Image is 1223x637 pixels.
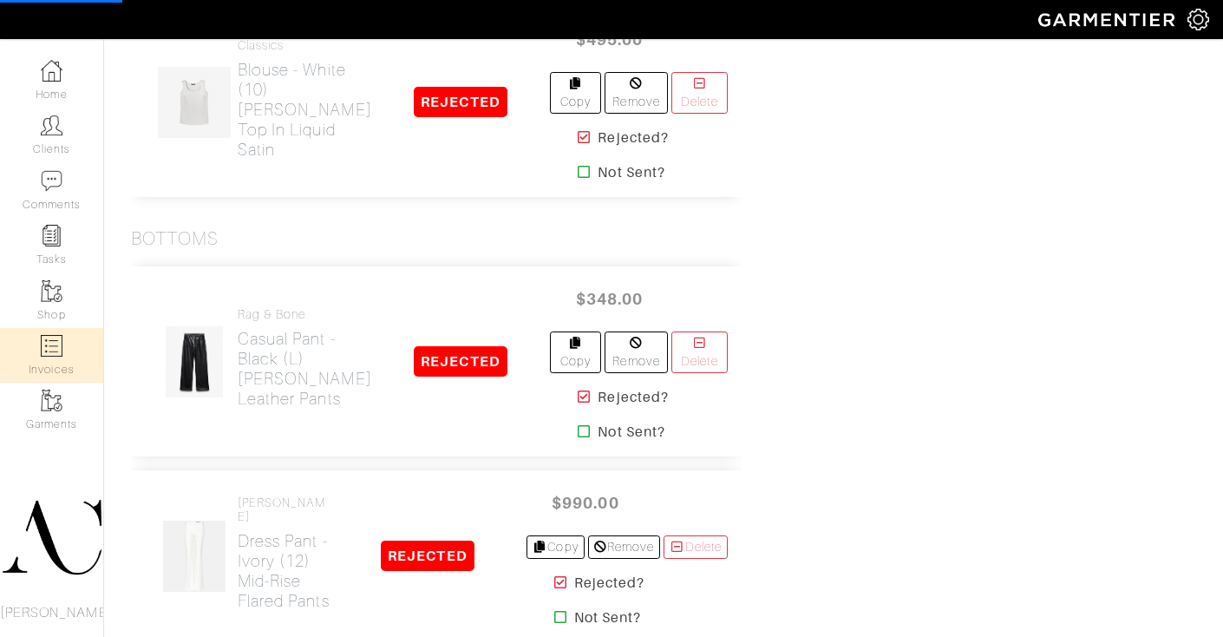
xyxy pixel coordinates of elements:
[671,332,728,373] a: Delete
[238,496,330,525] h4: [PERSON_NAME]
[550,332,601,373] a: Copy
[664,535,728,559] a: Delete
[574,573,644,594] strong: Rejected?
[238,307,372,409] a: rag & bone Casual Pant - Black (L)[PERSON_NAME] Leather Pants
[238,307,372,322] h4: rag & bone
[162,520,227,593] img: 4xpcrJHZnkspFPiFHp9a6Qs7
[41,335,62,357] img: orders-icon-0abe47150d42831381b5fb84f609e132dff9fe21cb692f30cb5eec754e2cba89.png
[598,387,668,408] strong: Rejected?
[41,390,62,411] img: garments-icon-b7da505a4dc4fd61783c78ac3ca0ef83fa9d6f193b1c9dc38574b1d14d53ca28.png
[238,38,372,53] h4: Classics
[1187,9,1209,30] img: gear-icon-white-bd11855cb880d31180b6d7d6211b90ccbf57a29d726f0c71d8c61bd08dd39cc2.png
[526,535,585,559] a: Copy
[41,60,62,82] img: dashboard-icon-dbcd8f5a0b271acd01030246c82b418ddd0df26cd7fceb0bd07c9910d44c42f6.png
[238,496,330,612] a: [PERSON_NAME] Dress Pant - Ivory (12)Mid-rise flared pants
[588,535,660,559] a: Remove
[414,87,507,117] span: REJECTED
[131,228,219,250] h3: Bottoms
[41,170,62,192] img: comment-icon-a0a6a9ef722e966f86d9cbdc48e553b5cf19dbc54f86b18d962a5391bc8f6eb6.png
[533,484,638,522] span: $990.00
[41,115,62,136] img: clients-icon-6bae9207a08558b7cb47a8932f037763ab4055f8c8b6bfacd5dc20c3e0201464.png
[598,128,668,148] strong: Rejected?
[671,72,728,114] a: Delete
[41,280,62,302] img: garments-icon-b7da505a4dc4fd61783c78ac3ca0ef83fa9d6f193b1c9dc38574b1d14d53ca28.png
[41,225,62,246] img: reminder-icon-8004d30b9f0a5d33ae49ab947aed9ed385cf756f9e5892f1edd6e32f2345188e.png
[557,280,661,318] span: $348.00
[151,66,237,139] img: 3iSHKF2WkvKLazK16yF9sPFS
[550,72,601,114] a: Copy
[574,607,641,628] strong: Not Sent?
[238,60,372,160] h2: Blouse - White (10) [PERSON_NAME] Top in Liquid Satin
[557,21,661,58] span: $495.00
[598,422,664,443] strong: Not Sent?
[414,346,507,377] span: REJECTED
[238,38,372,160] a: Classics Blouse - White (10)[PERSON_NAME] Top in Liquid Satin
[165,325,224,398] img: vMZLhgPfh1vZvEep6KKpjadM
[238,329,372,409] h2: Casual Pant - Black (L) [PERSON_NAME] Leather Pants
[605,72,668,114] a: Remove
[1030,4,1187,35] img: garmentier-logo-header-white-b43fb05a5012e4ada735d5af1a66efaba907eab6374d6393d1fbf88cb4ef424d.png
[238,531,330,611] h2: Dress Pant - Ivory (12) Mid-rise flared pants
[598,162,664,183] strong: Not Sent?
[605,332,668,373] a: Remove
[381,541,474,571] span: REJECTED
